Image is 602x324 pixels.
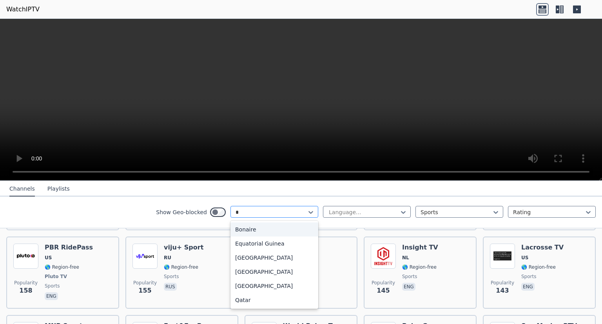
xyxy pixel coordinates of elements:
[521,273,536,280] span: sports
[47,182,70,197] button: Playlists
[230,293,318,307] div: Qatar
[402,283,415,291] p: eng
[402,255,409,261] span: NL
[230,251,318,265] div: [GEOGRAPHIC_DATA]
[230,222,318,237] div: Bonaire
[496,286,509,295] span: 143
[164,273,179,280] span: sports
[230,265,318,279] div: [GEOGRAPHIC_DATA]
[45,264,79,270] span: 🌎 Region-free
[230,279,318,293] div: [GEOGRAPHIC_DATA]
[371,244,396,269] img: Insight TV
[521,255,528,261] span: US
[45,283,60,289] span: sports
[521,244,564,251] h6: Lacrosse TV
[133,280,157,286] span: Popularity
[9,182,35,197] button: Channels
[45,292,58,300] p: eng
[372,280,395,286] span: Popularity
[14,280,38,286] span: Popularity
[164,283,177,291] p: rus
[45,244,93,251] h6: PBR RidePass
[164,255,171,261] span: RU
[491,280,514,286] span: Popularity
[138,286,151,295] span: 155
[377,286,390,295] span: 145
[402,264,437,270] span: 🌎 Region-free
[164,264,198,270] span: 🌎 Region-free
[156,208,207,216] label: Show Geo-blocked
[521,264,556,270] span: 🌎 Region-free
[13,244,38,269] img: PBR RidePass
[45,273,67,280] span: Pluto TV
[132,244,158,269] img: viju+ Sport
[402,244,438,251] h6: Insight TV
[230,237,318,251] div: Equatorial Guinea
[19,286,32,295] span: 158
[164,244,203,251] h6: viju+ Sport
[490,244,515,269] img: Lacrosse TV
[521,283,535,291] p: eng
[45,255,52,261] span: US
[6,5,40,14] a: WatchIPTV
[402,273,417,280] span: sports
